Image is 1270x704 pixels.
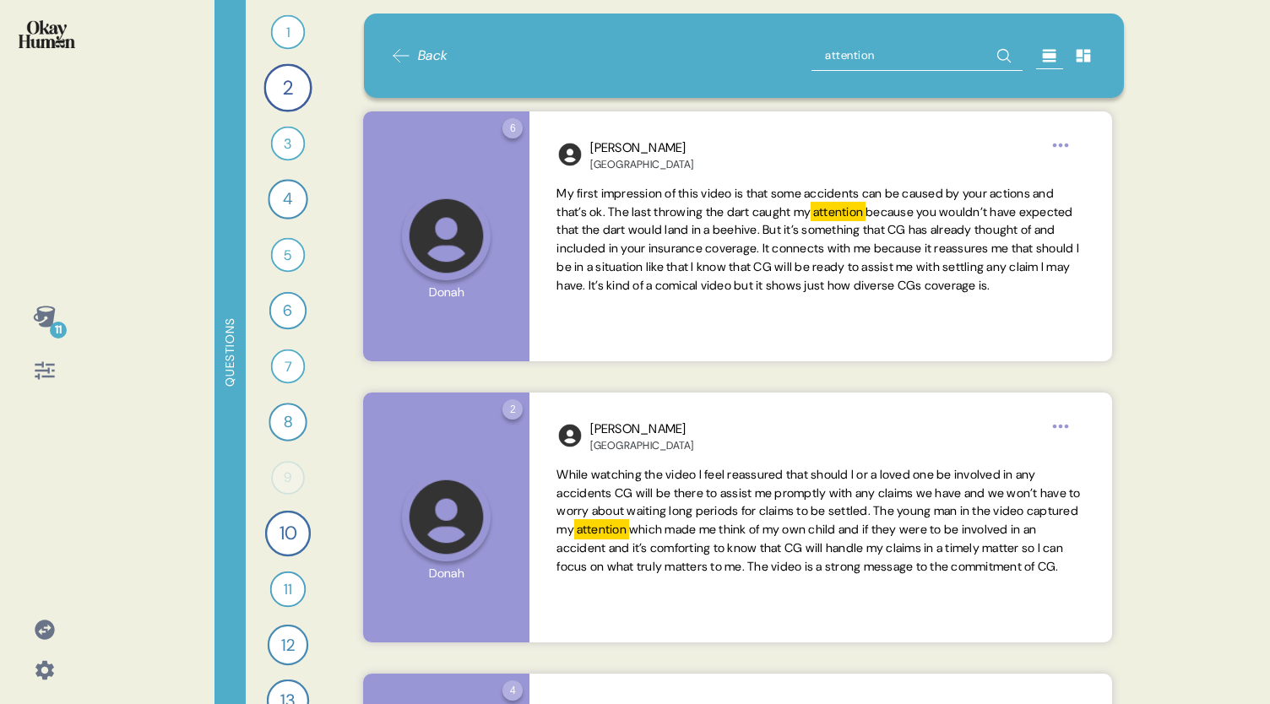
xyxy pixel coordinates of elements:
[271,349,306,384] div: 7
[502,399,523,420] div: 2
[268,625,308,665] div: 12
[811,41,1023,71] input: Search all responses
[556,422,583,449] img: l1ibTKarBSWXLOhlfT5LxFP+OttMJpPJZDKZTCbz9PgHEggSPYjZSwEAAAAASUVORK5CYII=
[19,20,75,48] img: okayhuman.3b1b6348.png
[590,138,693,158] div: [PERSON_NAME]
[271,461,305,495] div: 9
[556,204,1079,293] span: because you wouldn’t have expected that the dart would land in a beehive. But it’s something that...
[590,439,693,452] div: [GEOGRAPHIC_DATA]
[271,238,306,273] div: 5
[265,511,311,556] div: 10
[268,179,307,219] div: 4
[269,292,307,329] div: 6
[271,127,306,161] div: 3
[418,46,448,66] span: Back
[556,141,583,168] img: l1ibTKarBSWXLOhlfT5LxFP+OttMJpPJZDKZTCbz9PgHEggSPYjZSwEAAAAASUVORK5CYII=
[502,680,523,701] div: 4
[590,158,693,171] div: [GEOGRAPHIC_DATA]
[271,15,306,50] div: 1
[574,519,629,539] mark: attention
[811,202,866,222] mark: attention
[556,522,1063,574] span: which made me think of my own child and if they were to be involved in an accident and it’s comfo...
[556,186,1054,219] span: My first impression of this video is that some accidents can be caused by your actions and that’s...
[50,322,67,338] div: 11
[502,118,523,138] div: 6
[263,63,312,111] div: 2
[270,571,307,608] div: 11
[590,420,693,439] div: [PERSON_NAME]
[556,467,1080,537] span: While watching the video I feel reassured that should I or a loved one be involved in any acciden...
[269,403,307,441] div: 8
